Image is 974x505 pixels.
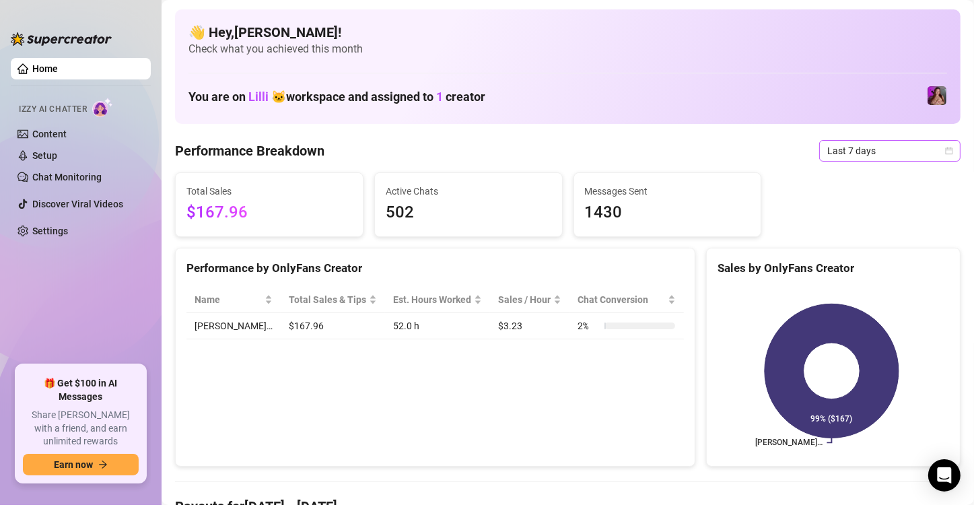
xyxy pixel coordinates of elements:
[928,86,946,105] img: allison
[11,32,112,46] img: logo-BBDzfeDw.svg
[755,438,823,448] text: [PERSON_NAME]…
[248,90,286,104] span: Lilli 🐱
[23,377,139,403] span: 🎁 Get $100 in AI Messages
[23,454,139,475] button: Earn nowarrow-right
[175,141,324,160] h4: Performance Breakdown
[195,292,262,307] span: Name
[827,141,952,161] span: Last 7 days
[186,200,352,226] span: $167.96
[188,23,947,42] h4: 👋 Hey, [PERSON_NAME] !
[578,292,664,307] span: Chat Conversion
[281,287,385,313] th: Total Sales & Tips
[32,150,57,161] a: Setup
[32,199,123,209] a: Discover Viral Videos
[186,313,281,339] td: [PERSON_NAME]…
[32,63,58,74] a: Home
[92,98,113,117] img: AI Chatter
[490,313,569,339] td: $3.23
[186,184,352,199] span: Total Sales
[32,172,102,182] a: Chat Monitoring
[385,313,490,339] td: 52.0 h
[186,259,684,277] div: Performance by OnlyFans Creator
[718,259,949,277] div: Sales by OnlyFans Creator
[23,409,139,448] span: Share [PERSON_NAME] with a friend, and earn unlimited rewards
[32,129,67,139] a: Content
[188,90,485,104] h1: You are on workspace and assigned to creator
[569,287,683,313] th: Chat Conversion
[585,184,751,199] span: Messages Sent
[54,459,93,470] span: Earn now
[945,147,953,155] span: calendar
[393,292,471,307] div: Est. Hours Worked
[585,200,751,226] span: 1430
[32,226,68,236] a: Settings
[19,103,87,116] span: Izzy AI Chatter
[386,200,551,226] span: 502
[98,460,108,469] span: arrow-right
[928,459,961,492] div: Open Intercom Messenger
[578,318,599,333] span: 2 %
[281,313,385,339] td: $167.96
[436,90,443,104] span: 1
[490,287,569,313] th: Sales / Hour
[186,287,281,313] th: Name
[498,292,551,307] span: Sales / Hour
[289,292,366,307] span: Total Sales & Tips
[386,184,551,199] span: Active Chats
[188,42,947,57] span: Check what you achieved this month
